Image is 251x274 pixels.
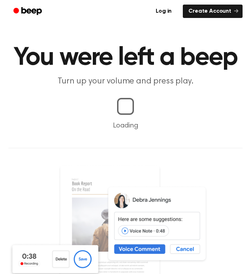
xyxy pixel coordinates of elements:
p: Turn up your volume and press play. [8,76,243,87]
a: Create Account [183,5,243,18]
p: Loading [8,120,243,131]
a: Beep [8,5,48,18]
h1: You were left a beep [8,45,243,70]
a: Log in [149,3,179,19]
